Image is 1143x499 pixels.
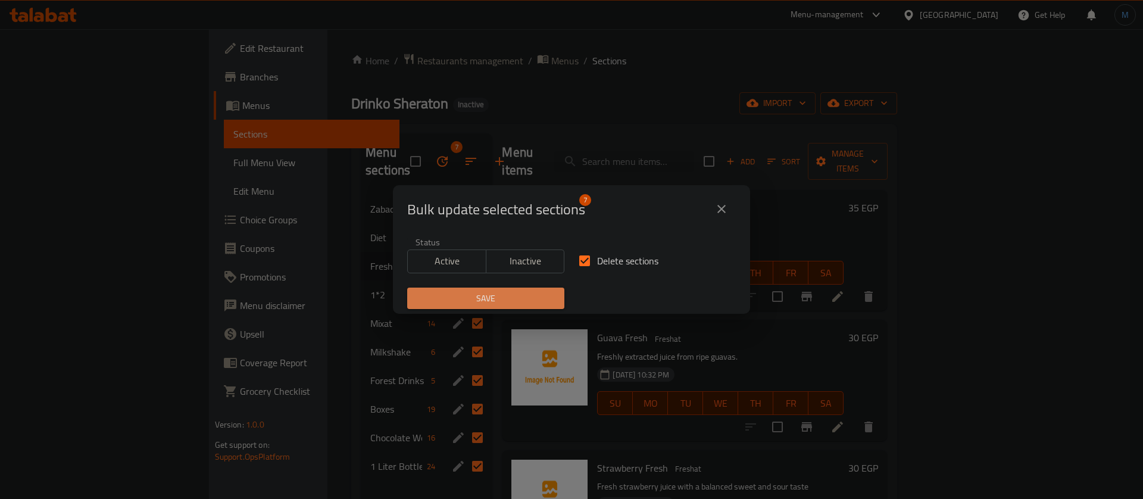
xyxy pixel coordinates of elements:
button: Save [407,288,564,310]
button: Inactive [486,249,565,273]
span: Save [417,291,555,306]
button: close [707,195,736,223]
span: Active [413,252,482,270]
span: Delete sections [597,254,658,268]
span: 7 [579,194,591,206]
button: Active [407,249,486,273]
span: Selected section count [407,200,585,219]
span: Inactive [491,252,560,270]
